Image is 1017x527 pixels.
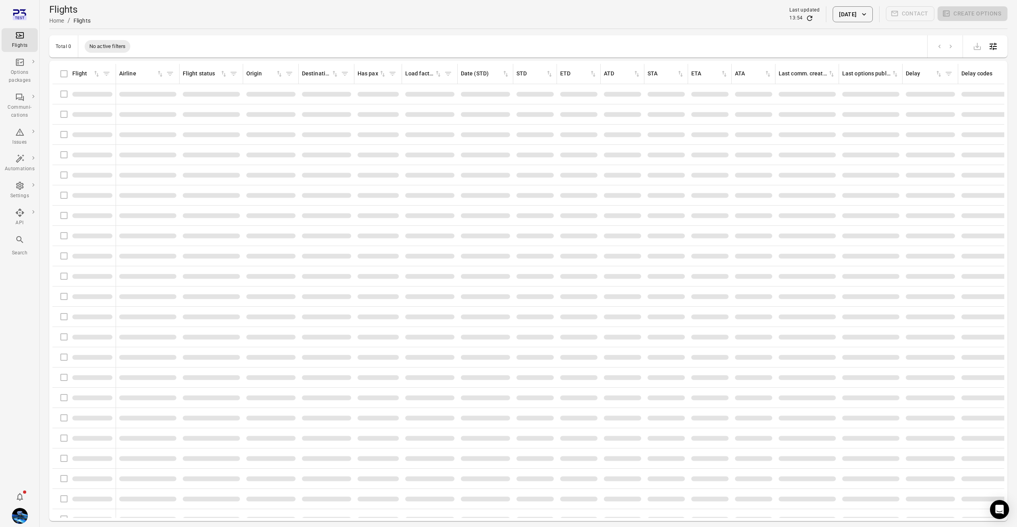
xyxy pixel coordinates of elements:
button: [DATE] [833,6,872,22]
div: Automations [5,165,35,173]
div: Sort by date (STD) in ascending order [461,69,510,78]
div: Communi-cations [5,104,35,119]
div: Sort by has pax in ascending order [358,69,387,78]
div: Sort by origin in ascending order [246,69,283,78]
span: Please make a selection to export [969,42,985,50]
div: Sort by destination in ascending order [302,69,339,78]
span: Filter by load factor [442,68,454,80]
div: Sort by flight status in ascending order [183,69,228,78]
div: API [5,219,35,227]
div: Delay codes [961,69,1010,78]
span: Filter by delay [943,68,955,80]
div: Sort by delay in ascending order [906,69,943,78]
div: Sort by last options package published in ascending order [842,69,899,78]
div: Sort by last communication created in ascending order [779,69,835,78]
div: Sort by ETA in ascending order [691,69,728,78]
div: Search [5,249,35,257]
span: Filter by airline [164,68,176,80]
div: Sort by ATA in ascending order [735,69,772,78]
div: Sort by STD in ascending order [516,69,553,78]
a: Options packages [2,55,38,87]
span: Please make a selection to create communications [886,6,935,22]
button: Notifications [12,489,28,505]
a: Home [49,17,64,24]
button: Open table configuration [985,38,1001,54]
div: Sort by STA in ascending order [648,69,684,78]
span: Filter by origin [283,68,295,80]
button: Search [2,233,38,259]
div: Sort by ATD in ascending order [604,69,641,78]
div: Open Intercom Messenger [990,500,1009,519]
a: Issues [2,125,38,149]
div: Settings [5,192,35,200]
span: Filter by destination [339,68,351,80]
div: 13:54 [789,14,802,22]
div: Sort by ETD in ascending order [560,69,597,78]
nav: Breadcrumbs [49,16,91,25]
div: Issues [5,138,35,146]
a: Communi-cations [2,90,38,122]
h1: Flights [49,3,91,16]
a: Settings [2,179,38,202]
div: Last updated [789,6,820,14]
div: Sort by load factor in ascending order [405,69,442,78]
a: Automations [2,152,38,175]
span: Filter by has pax [387,68,398,80]
span: Filter by flight [101,68,112,80]
div: Options packages [5,69,35,85]
li: / [68,16,70,25]
span: No active filters [85,42,131,50]
nav: pagination navigation [934,41,956,52]
button: Daníel Benediktsson [9,505,31,527]
a: Flights [2,28,38,52]
div: Sort by flight in ascending order [72,69,101,78]
div: Total 0 [56,44,72,49]
div: Flights [5,42,35,50]
img: shutterstock-1708408498.jpg [12,508,28,524]
div: Sort by airline in ascending order [119,69,164,78]
button: Refresh data [806,14,814,22]
span: Filter by flight status [228,68,240,80]
a: API [2,206,38,229]
div: Flights [73,17,91,25]
span: Please make a selection to create an option package [938,6,1007,22]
